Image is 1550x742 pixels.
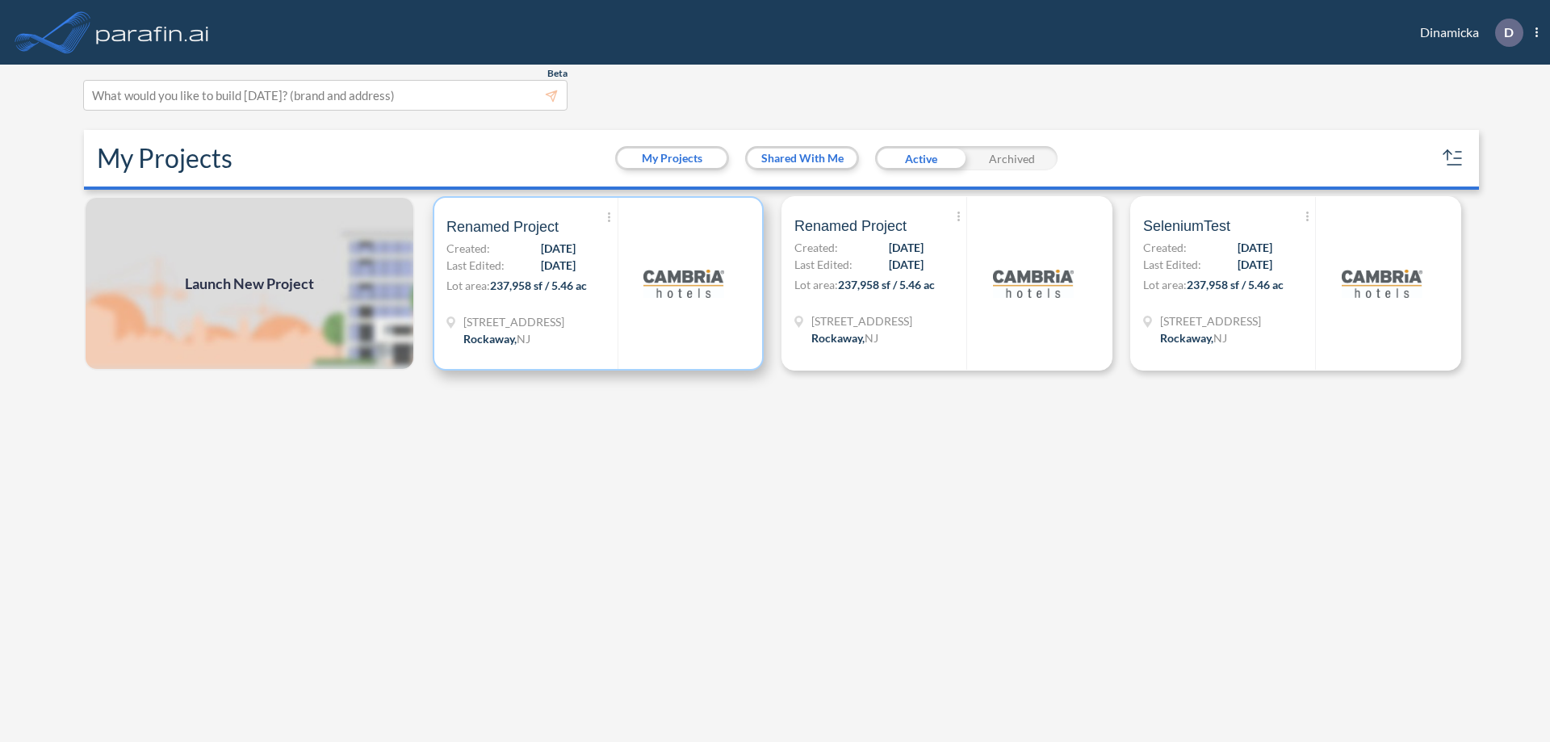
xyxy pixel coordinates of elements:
[1440,145,1466,171] button: sort
[84,196,415,371] a: Launch New Project
[618,149,727,168] button: My Projects
[446,217,559,237] span: Renamed Project
[1160,312,1261,329] span: 321 Mt Hope Ave
[1160,331,1213,345] span: Rockaway ,
[93,16,212,48] img: logo
[463,330,530,347] div: Rockaway, NJ
[889,256,924,273] span: [DATE]
[1396,19,1538,47] div: Dinamicka
[865,331,878,345] span: NJ
[547,67,568,80] span: Beta
[1143,256,1201,273] span: Last Edited:
[794,278,838,291] span: Lot area:
[811,331,865,345] span: Rockaway ,
[838,278,935,291] span: 237,958 sf / 5.46 ac
[541,257,576,274] span: [DATE]
[446,279,490,292] span: Lot area:
[875,146,966,170] div: Active
[517,332,530,346] span: NJ
[794,256,852,273] span: Last Edited:
[748,149,857,168] button: Shared With Me
[490,279,587,292] span: 237,958 sf / 5.46 ac
[1238,256,1272,273] span: [DATE]
[1143,216,1230,236] span: SeleniumTest
[1213,331,1227,345] span: NJ
[446,257,505,274] span: Last Edited:
[1160,329,1227,346] div: Rockaway, NJ
[463,313,564,330] span: 321 Mt Hope Ave
[794,216,907,236] span: Renamed Project
[966,146,1058,170] div: Archived
[185,273,314,295] span: Launch New Project
[1342,243,1422,324] img: logo
[1187,278,1284,291] span: 237,958 sf / 5.46 ac
[1504,25,1514,40] p: D
[446,240,490,257] span: Created:
[1143,278,1187,291] span: Lot area:
[541,240,576,257] span: [DATE]
[1143,239,1187,256] span: Created:
[1238,239,1272,256] span: [DATE]
[97,143,232,174] h2: My Projects
[889,239,924,256] span: [DATE]
[643,243,724,324] img: logo
[794,239,838,256] span: Created:
[463,332,517,346] span: Rockaway ,
[811,329,878,346] div: Rockaway, NJ
[811,312,912,329] span: 321 Mt Hope Ave
[84,196,415,371] img: add
[993,243,1074,324] img: logo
